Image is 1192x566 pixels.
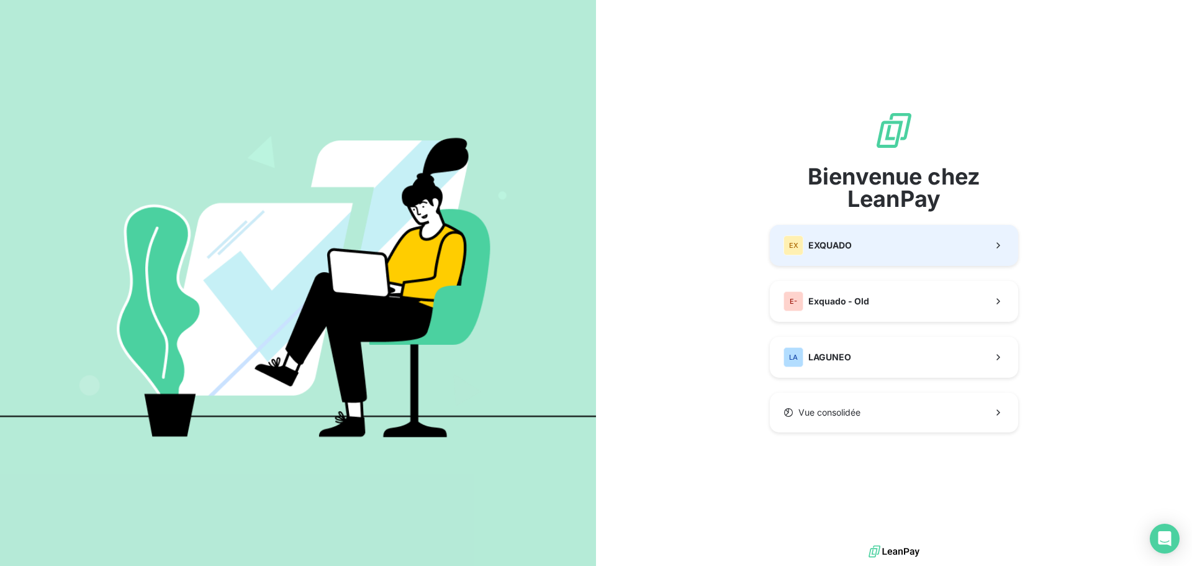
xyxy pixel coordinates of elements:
[1150,524,1180,554] div: Open Intercom Messenger
[798,406,860,419] span: Vue consolidée
[770,165,1018,210] span: Bienvenue chez LeanPay
[783,291,803,311] div: E-
[808,351,851,363] span: LAGUNEO
[808,239,852,252] span: EXQUADO
[874,111,914,150] img: logo sigle
[869,542,919,561] img: logo
[770,393,1018,432] button: Vue consolidée
[770,337,1018,378] button: LALAGUNEO
[783,235,803,255] div: EX
[770,281,1018,322] button: E-Exquado - Old
[808,295,869,308] span: Exquado - Old
[783,347,803,367] div: LA
[770,225,1018,266] button: EXEXQUADO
